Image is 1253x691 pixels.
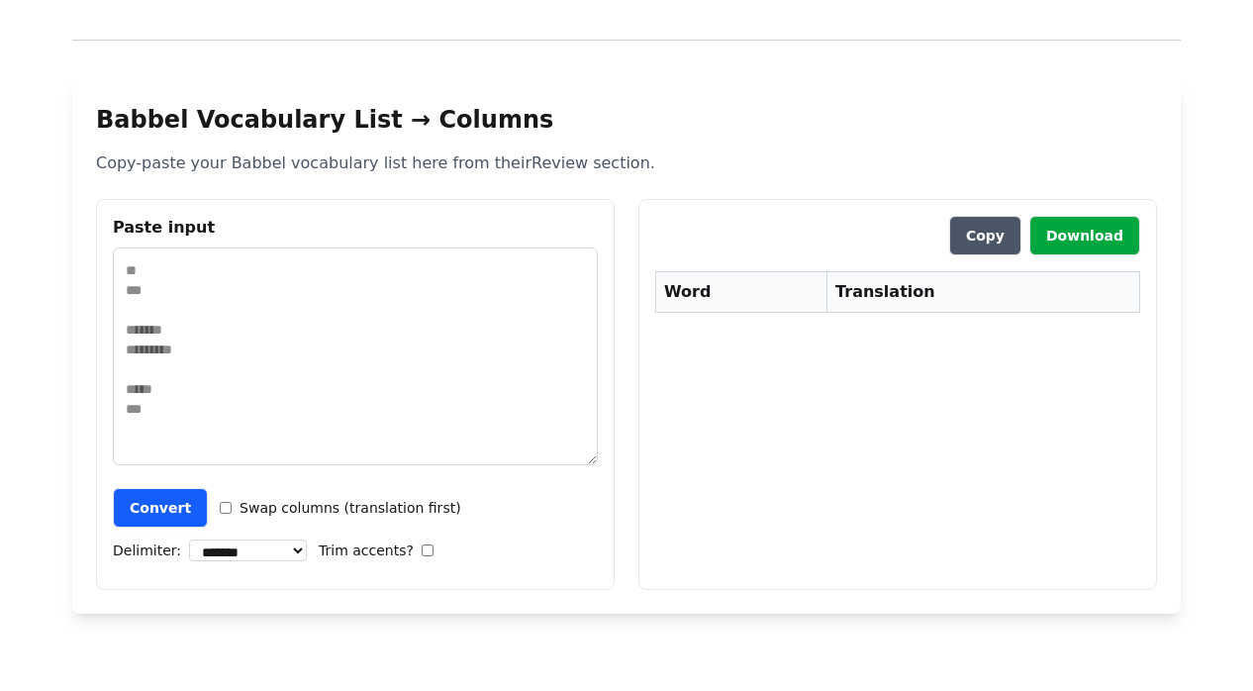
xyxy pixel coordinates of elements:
th: Word [656,272,827,313]
span: Trim accents? [319,541,414,560]
th: Translation [827,272,1140,313]
table: Preview [655,271,1140,313]
span: Swap columns (translation first) [240,498,461,518]
input: Swap columns (translation first) [220,502,232,514]
button: Convert [113,488,208,528]
a: Review section [531,153,650,172]
select: Delimiter: [189,540,307,561]
button: Copy [949,216,1021,255]
span: Delimiter: [113,541,181,560]
h2: Babbel Vocabulary List → Columns [96,104,1157,136]
p: Copy-paste your Babbel vocabulary list here from their . [96,151,1157,175]
button: Download [1029,216,1140,255]
label: Paste input [113,216,598,240]
input: Trim accents? [422,544,434,556]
